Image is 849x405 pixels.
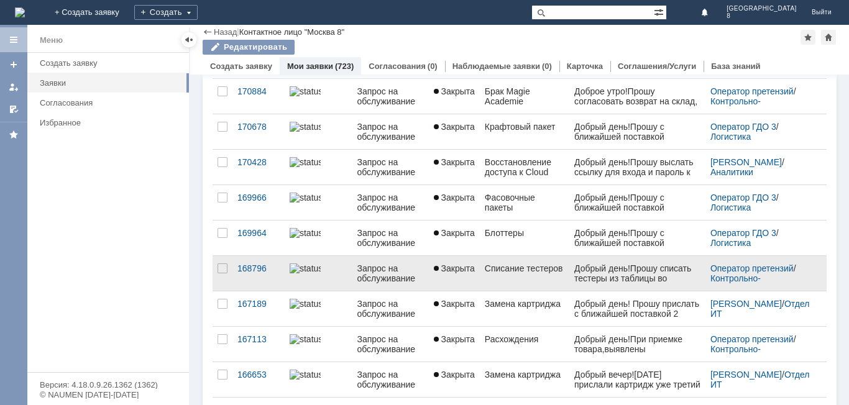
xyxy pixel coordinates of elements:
a: Закрыта [429,362,480,397]
a: Запрос на обслуживание [352,185,428,220]
div: 169966 [237,193,280,202]
a: Соглашения/Услуги [618,61,696,71]
a: Запрос на обслуживание [352,79,428,114]
div: Создать заявку [40,58,181,68]
span: Закрыта [434,228,475,238]
div: 170884 [237,86,280,96]
div: Замена картриджа [485,299,564,309]
a: statusbar-25 (1).png [285,362,352,397]
a: 168796 [232,256,285,291]
a: Логистика [710,238,751,248]
a: Запрос на обслуживание [352,291,428,326]
a: Согласования [35,93,186,112]
div: Сделать домашней страницей [821,30,836,45]
div: Согласования [40,98,181,107]
a: Логистика [710,202,751,212]
span: Закрыта [434,122,475,132]
a: Аналитики [710,167,753,177]
a: 167189 [232,291,285,326]
div: / [710,263,812,283]
a: Замена картриджа [480,291,569,326]
div: 167113 [237,334,280,344]
a: Создать заявку [210,61,272,71]
div: Запрос на обслуживание [357,299,423,319]
div: Запрос на обслуживание [357,122,423,142]
div: Запрос на обслуживание [357,86,423,106]
img: statusbar-100 (1).png [290,334,321,344]
a: Мои согласования [4,99,24,119]
a: Запрос на обслуживание [352,150,428,184]
a: Закрыта [429,291,480,326]
span: Закрыта [434,299,475,309]
img: statusbar-100 (1).png [290,157,321,167]
div: (723) [335,61,354,71]
div: Брак Magie Academie [485,86,564,106]
a: Фасовочные пакеты [480,185,569,220]
a: Запрос на обслуживание [352,327,428,362]
a: Создать заявку [35,53,186,73]
a: Отдел ИТ [710,370,812,389]
a: 169964 [232,221,285,255]
div: 167189 [237,299,280,309]
a: Крафтовый пакет [480,114,569,149]
div: Блоттеры [485,228,564,238]
div: Запрос на обслуживание [357,334,423,354]
a: Согласования [369,61,426,71]
a: Запрос на обслуживание [352,114,428,149]
div: (0) [428,61,438,71]
a: Контрольно-ревизионный отдел [710,344,789,364]
div: 169964 [237,228,280,238]
a: Оператор ГДО 3 [710,193,776,202]
div: 170428 [237,157,280,167]
a: statusbar-100 (1).png [285,256,352,291]
a: 170428 [232,150,285,184]
a: Запрос на обслуживание [352,362,428,397]
a: Списание тестеров [480,256,569,291]
span: Закрыта [434,334,475,344]
div: | [237,27,239,36]
a: Карточка [567,61,603,71]
a: statusbar-100 (1).png [285,150,352,184]
a: Контрольно-ревизионный отдел [710,96,789,116]
img: logo [15,7,25,17]
div: Фасовочные пакеты [485,193,564,212]
div: / [710,157,812,177]
div: Контактное лицо "Москва 8" [239,27,345,37]
a: statusbar-100 (1).png [285,221,352,255]
a: Отдел ИТ [710,299,812,319]
div: 170678 [237,122,280,132]
img: statusbar-100 (1).png [290,263,321,273]
div: Создать [134,5,198,20]
div: 166653 [237,370,280,380]
span: Расширенный поиск [654,6,666,17]
a: Закрыта [429,327,480,362]
a: [PERSON_NAME] [710,299,782,309]
a: Запрос на обслуживание [352,221,428,255]
a: Закрыта [429,79,480,114]
span: 8 [727,12,797,20]
a: 167113 [232,327,285,362]
div: Запрос на обслуживание [357,263,423,283]
a: Блоттеры [480,221,569,255]
span: [GEOGRAPHIC_DATA] [727,5,797,12]
a: Контрольно-ревизионный отдел [710,273,789,293]
a: Назад [214,27,237,37]
div: Запрос на обслуживание [357,228,423,248]
div: / [710,86,812,106]
a: Запрос на обслуживание [352,256,428,291]
div: / [710,334,812,354]
div: (0) [542,61,552,71]
a: Мои заявки [287,61,333,71]
a: Закрыта [429,114,480,149]
span: Закрыта [434,370,475,380]
a: Создать заявку [4,55,24,75]
span: Закрыта [434,157,475,167]
a: Оператор ГДО 3 [710,122,776,132]
img: statusbar-100 (1).png [290,193,321,202]
a: Закрыта [429,221,480,255]
a: Закрыта [429,185,480,220]
a: statusbar-100 (1).png [285,114,352,149]
div: / [710,299,812,319]
a: 169966 [232,185,285,220]
a: [PERSON_NAME] [710,157,782,167]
